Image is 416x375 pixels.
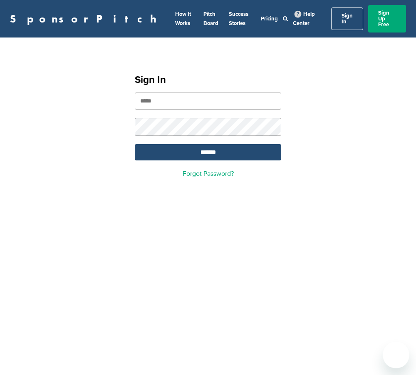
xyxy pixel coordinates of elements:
a: Forgot Password? [183,170,234,178]
h1: Sign In [135,72,281,87]
iframe: Button to launch messaging window [383,342,409,368]
a: Help Center [293,9,315,28]
a: Pitch Board [203,11,218,27]
a: Success Stories [229,11,248,27]
a: Sign Up Free [368,5,406,32]
a: How It Works [175,11,191,27]
a: SponsorPitch [10,13,162,24]
a: Sign In [331,7,363,30]
a: Pricing [261,15,278,22]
